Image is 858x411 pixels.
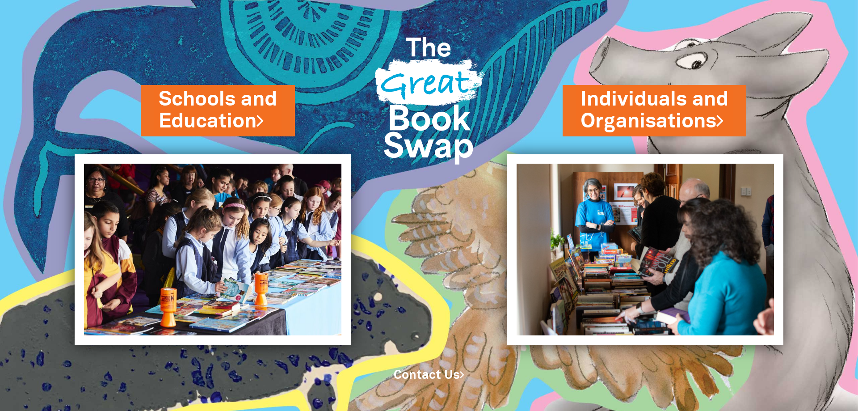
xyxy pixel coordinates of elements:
a: Contact Us [394,370,464,381]
img: Schools and Education [75,154,351,345]
a: Schools andEducation [159,85,277,136]
a: Individuals andOrganisations [580,85,728,136]
img: Individuals and Organisations [507,154,783,345]
img: Great Bookswap logo [364,11,494,183]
